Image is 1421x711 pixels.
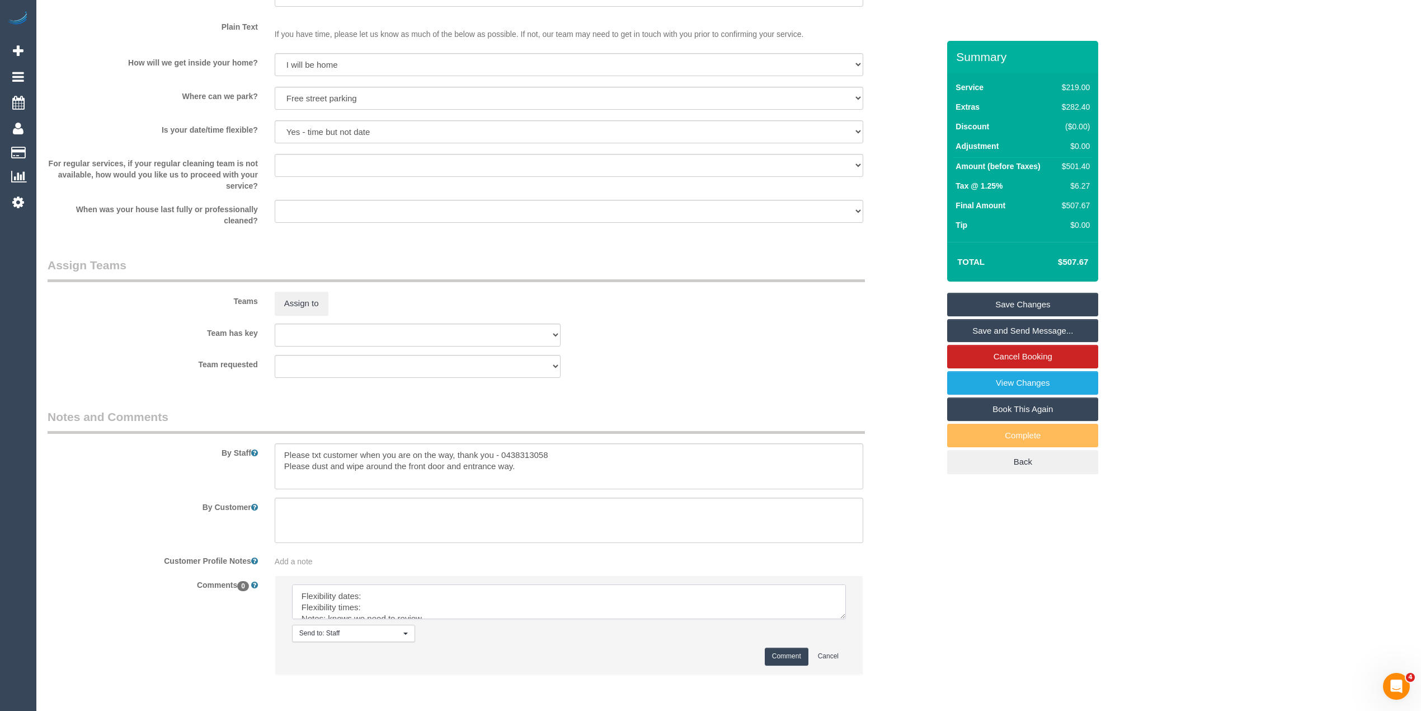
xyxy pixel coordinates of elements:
span: 4 [1406,673,1415,682]
label: Discount [956,121,989,132]
img: Automaid Logo [7,11,29,27]
label: How will we get inside your home? [39,53,266,68]
label: Where can we park? [39,87,266,102]
a: Save Changes [947,293,1098,316]
a: Cancel Booking [947,345,1098,368]
label: Extras [956,101,980,113]
button: Send to: Staff [292,625,415,642]
label: Amount (before Taxes) [956,161,1040,172]
a: Book This Again [947,397,1098,421]
label: Final Amount [956,200,1005,211]
label: Team has key [39,324,266,339]
label: By Staff [39,443,266,459]
div: $0.00 [1057,141,1090,152]
div: ($0.00) [1057,121,1090,132]
legend: Assign Teams [48,257,865,282]
label: Adjustment [956,141,999,152]
span: Add a note [275,557,313,566]
legend: Notes and Comments [48,409,865,434]
div: $282.40 [1057,101,1090,113]
label: Teams [39,292,266,307]
div: $501.40 [1057,161,1090,172]
div: $0.00 [1057,219,1090,231]
label: Customer Profile Notes [39,551,266,567]
a: Save and Send Message... [947,319,1098,343]
span: 0 [237,581,249,591]
a: View Changes [947,371,1098,395]
div: $219.00 [1057,82,1090,93]
span: Send to: Staff [299,629,401,638]
button: Comment [765,648,808,665]
strong: Total [957,257,985,266]
label: Is your date/time flexible? [39,120,266,135]
div: $507.67 [1057,200,1090,211]
label: By Customer [39,498,266,513]
h4: $507.67 [1024,258,1088,267]
label: Team requested [39,355,266,370]
button: Cancel [811,648,846,665]
button: Assign to [275,292,328,315]
a: Back [947,450,1098,474]
h3: Summary [956,50,1093,63]
label: Tip [956,219,967,231]
label: For regular services, if your regular cleaning team is not available, how would you like us to pr... [39,154,266,191]
label: Tax @ 1.25% [956,180,1003,191]
p: If you have time, please let us know as much of the below as possible. If not, our team may need ... [275,17,863,40]
label: Plain Text [39,17,266,32]
div: $6.27 [1057,180,1090,191]
label: When was your house last fully or professionally cleaned? [39,200,266,226]
label: Comments [39,576,266,591]
iframe: Intercom live chat [1383,673,1410,700]
label: Service [956,82,984,93]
